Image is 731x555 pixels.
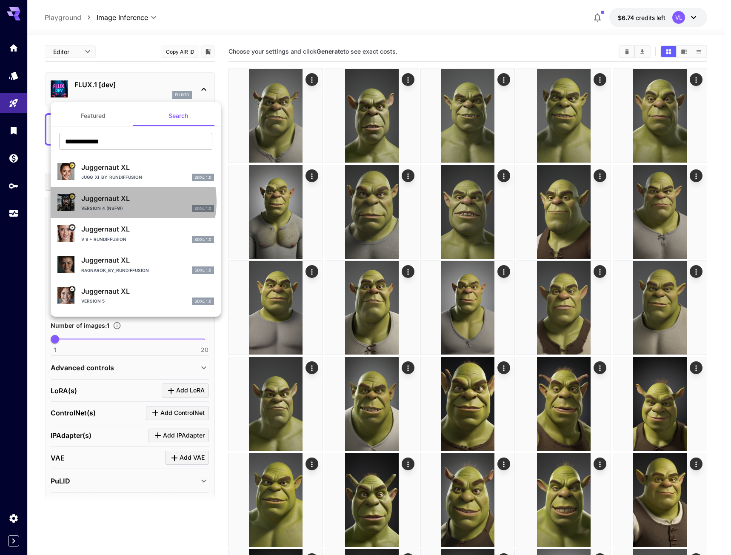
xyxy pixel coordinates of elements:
div: Verified workingJuggernaut XLV 8 + RunDiffusionSDXL 1.0 [57,220,214,246]
p: Version 4 (NSFW) [81,205,123,212]
p: SDXL 1.0 [194,175,211,180]
p: Version 5 [81,298,105,304]
p: SDXL 1.0 [194,267,211,273]
div: Certified Model – Vetted for best performance and includes a commercial license.Juggernaut XLJugg... [57,159,214,185]
div: Verified workingJuggernaut XLVersion 5SDXL 1.0 [57,283,214,309]
button: Certified Model – Vetted for best performance and includes a commercial license. [69,193,75,200]
p: Jugg_XI_by_RunDiffusion [81,174,142,180]
button: Certified Model – Vetted for best performance and includes a commercial license. [69,162,75,169]
button: Search [136,106,221,126]
p: SDXL 1.0 [194,298,211,304]
p: SDXL 1.0 [194,206,211,212]
div: Juggernaut XLRagnarok_by_RunDiffusionSDXL 1.0 [57,252,214,277]
p: Juggernaut XL [81,286,214,296]
button: Featured [51,106,136,126]
p: Juggernaut XL [81,224,214,234]
button: Verified working [69,224,75,231]
div: Certified Model – Vetted for best performance and includes a commercial license.Juggernaut XLVers... [57,190,214,216]
p: Juggernaut XL [81,255,214,265]
button: Verified working [69,286,75,292]
p: SDXL 1.0 [194,237,211,243]
p: Juggernaut XL [81,162,214,172]
p: Ragnarok_by_RunDiffusion [81,267,149,274]
p: V 8 + RunDiffusion [81,236,126,243]
p: Juggernaut XL [81,193,214,203]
